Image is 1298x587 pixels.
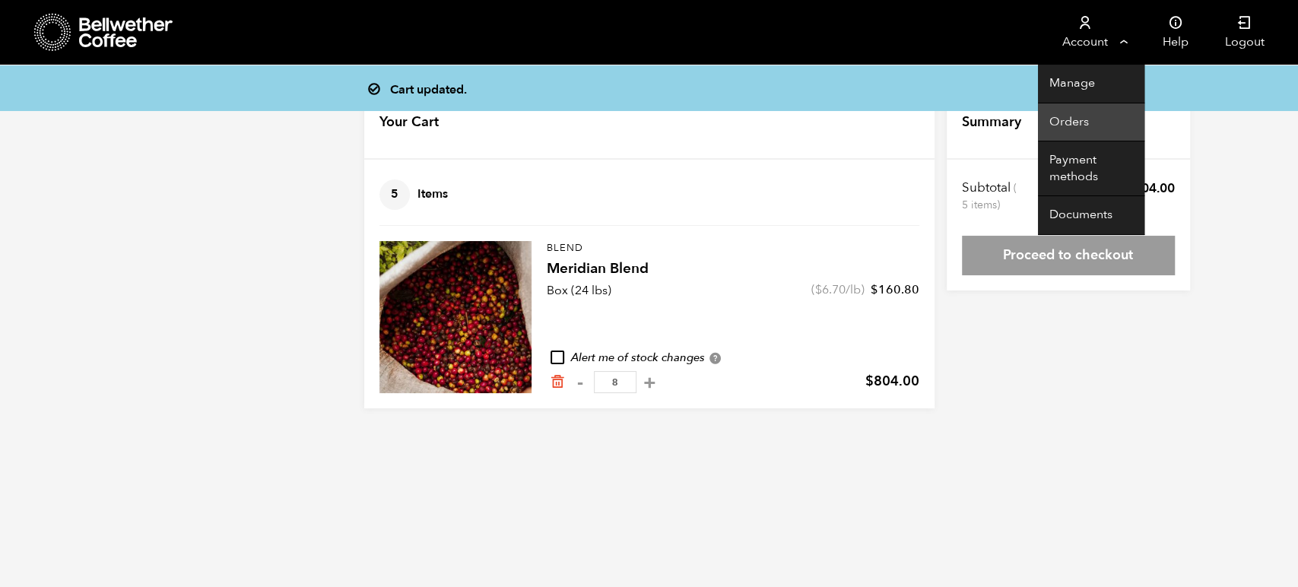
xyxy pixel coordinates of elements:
a: Remove from cart [550,374,565,390]
div: Cart updated. [375,78,945,99]
th: Subtotal [962,179,1019,213]
a: Orders [1038,103,1144,142]
input: Qty [594,371,636,393]
a: Payment methods [1038,141,1144,196]
div: Alert me of stock changes [547,350,919,366]
a: Manage [1038,65,1144,103]
bdi: 160.80 [871,281,919,298]
h4: Items [379,179,448,210]
bdi: 804.00 [1126,179,1175,197]
a: Proceed to checkout [962,236,1175,275]
p: Blend [547,241,919,256]
h4: Summary [962,113,1021,132]
bdi: 804.00 [865,372,919,391]
a: Documents [1038,196,1144,235]
span: 5 [379,179,410,210]
button: + [640,375,659,390]
p: Box (24 lbs) [547,281,611,300]
h4: Meridian Blend [547,259,919,280]
button: - [571,375,590,390]
span: ( /lb) [811,281,865,298]
span: $ [871,281,878,298]
span: $ [815,281,822,298]
span: $ [865,372,874,391]
h4: Your Cart [379,113,439,132]
bdi: 6.70 [815,281,846,298]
